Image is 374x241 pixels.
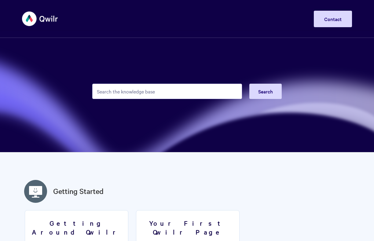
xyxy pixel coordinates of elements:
[140,219,236,236] h3: Your First Qwilr Page
[53,186,104,197] a: Getting Started
[249,84,282,99] button: Search
[92,84,242,99] input: Search the knowledge base
[258,88,273,95] span: Search
[22,7,58,30] img: Qwilr Help Center
[29,219,124,236] h3: Getting Around Qwilr
[314,11,352,27] a: Contact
